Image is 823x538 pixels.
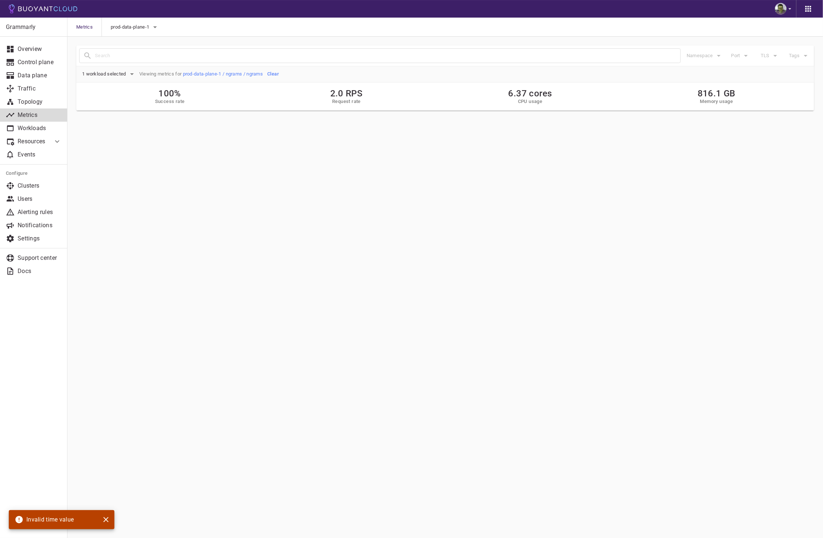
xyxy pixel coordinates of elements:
[18,111,62,119] p: Metrics
[155,88,185,99] h2: 100%
[508,99,552,104] h5: CPU usage
[18,195,62,203] p: Users
[18,72,62,79] p: Data plane
[264,69,282,80] button: Clear
[18,125,62,132] p: Workloads
[183,71,263,77] a: prod-data-plane-1 / ngrams / ngrams
[775,3,787,15] img: Alex Zakhariash
[18,98,62,106] p: Topology
[18,235,62,242] p: Settings
[155,99,185,104] h5: Success rate
[508,88,552,99] h2: 6.37 cores
[82,69,136,80] button: 1 workload selected
[18,182,62,189] p: Clusters
[330,99,363,104] h5: Request rate
[698,88,735,99] h2: 816.1 GB
[6,23,61,31] p: Grammarly
[18,209,62,216] p: Alerting rules
[111,22,159,33] button: prod-data-plane-1
[6,170,62,176] h5: Configure
[95,51,680,61] input: Search
[18,138,47,145] p: Resources
[76,18,102,37] span: Metrics
[18,45,62,53] p: Overview
[111,24,151,30] span: prod-data-plane-1
[18,254,62,262] p: Support center
[18,85,62,92] p: Traffic
[26,516,74,523] p: Invalid time value
[18,222,62,229] p: Notifications
[18,268,62,275] p: Docs
[136,71,265,77] span: Viewing metrics for
[100,514,111,525] button: close
[698,99,735,104] h5: Memory usage
[330,88,363,99] h2: 2.0 RPS
[82,71,128,77] span: 1 workload selected
[267,71,279,77] h5: Clear
[18,151,62,158] p: Events
[18,59,62,66] p: Control plane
